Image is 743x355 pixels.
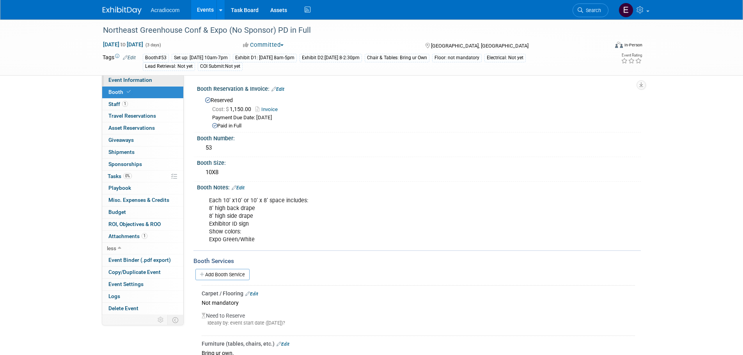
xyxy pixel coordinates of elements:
[108,137,134,143] span: Giveaways
[102,147,183,158] a: Shipments
[108,293,120,299] span: Logs
[195,269,250,280] a: Add Booth Service
[245,291,258,297] a: Edit
[102,291,183,302] a: Logs
[102,207,183,218] a: Budget
[203,142,635,154] div: 53
[102,219,183,230] a: ROI, Objectives & ROO
[212,106,230,112] span: Cost: $
[102,231,183,242] a: Attachments1
[103,53,136,71] td: Tags
[277,341,289,347] a: Edit
[123,55,136,60] a: Edit
[624,42,642,48] div: In-Person
[108,209,126,215] span: Budget
[202,290,635,297] div: Carpet / Flooring
[127,90,131,94] i: Booth reservation complete
[108,77,152,83] span: Event Information
[108,233,147,239] span: Attachments
[233,54,297,62] div: Exhibit D1: [DATE] 8am-5pm
[108,305,138,311] span: Delete Event
[271,87,284,92] a: Edit
[202,297,635,308] div: Not mandatory
[202,308,635,333] div: Need to Reserve
[108,197,169,203] span: Misc. Expenses & Credits
[621,53,642,57] div: Event Rating
[102,254,183,266] a: Event Binder (.pdf export)
[154,315,168,325] td: Personalize Event Tab Strip
[202,320,635,327] div: Ideally by: event start date ([DATE])?
[108,89,132,95] span: Booth
[431,43,528,49] span: [GEOGRAPHIC_DATA], [GEOGRAPHIC_DATA]
[300,54,362,62] div: Exhibit D2:[DATE] 8-2:30pm
[108,113,156,119] span: Travel Reservations
[172,54,230,62] div: Set up: [DATE] 10am-7pm
[100,23,597,37] div: Northeast Greenhouse Conf & Expo (No Sponsor) PD in Full
[204,193,555,247] div: Each 10’ x10’ or 10’ x 8’ space includes: 8’ high back drape 8’ high side drape Exhibitor ID sign...
[123,173,132,179] span: 0%
[143,62,195,71] div: Lead Retrieval: Not yet
[108,257,171,263] span: Event Binder (.pdf export)
[102,122,183,134] a: Asset Reservations
[108,149,135,155] span: Shipments
[197,157,641,167] div: Booth Size:
[108,101,128,107] span: Staff
[108,161,142,167] span: Sponsorships
[212,106,254,112] span: 1,150.00
[108,269,161,275] span: Copy/Duplicate Event
[240,41,287,49] button: Committed
[122,101,128,107] span: 1
[212,122,635,130] div: Paid in Full
[255,106,282,112] a: Invoice
[119,41,127,48] span: to
[102,110,183,122] a: Travel Reservations
[432,54,482,62] div: Floor: not mandatory
[143,54,169,62] div: Booth#53
[108,125,155,131] span: Asset Reservations
[102,194,183,206] a: Misc. Expenses & Credits
[615,42,623,48] img: Format-Inperson.png
[212,114,635,122] div: Payment Due Date: [DATE]
[142,233,147,239] span: 1
[151,7,180,13] span: Acradiocom
[167,315,183,325] td: Toggle Event Tabs
[193,257,641,265] div: Booth Services
[102,134,183,146] a: Giveaways
[619,3,633,18] img: Elizabeth Martinez
[198,62,243,71] div: COI Submit:Not yet
[102,171,183,182] a: Tasks0%
[203,166,635,178] div: 10X8
[108,173,132,179] span: Tasks
[573,4,608,17] a: Search
[102,74,183,86] a: Event Information
[102,267,183,278] a: Copy/Duplicate Event
[102,279,183,290] a: Event Settings
[102,243,183,254] a: less
[197,182,641,192] div: Booth Notes:
[102,303,183,314] a: Delete Event
[484,54,526,62] div: Electrical: Not yet
[108,281,144,287] span: Event Settings
[108,221,161,227] span: ROI, Objectives & ROO
[232,185,245,191] a: Edit
[108,185,131,191] span: Playbook
[102,182,183,194] a: Playbook
[103,7,142,14] img: ExhibitDay
[102,87,183,98] a: Booth
[103,41,144,48] span: [DATE] [DATE]
[107,245,116,251] span: less
[202,340,635,348] div: Furniture (tables, chairs, etc.)
[145,42,161,48] span: (3 days)
[365,54,429,62] div: Chair & Tables: Bring ur Own
[197,132,641,142] div: Booth Number:
[102,99,183,110] a: Staff1
[197,83,641,93] div: Booth Reservation & Invoice:
[583,7,601,13] span: Search
[562,41,643,52] div: Event Format
[203,94,635,130] div: Reserved
[102,159,183,170] a: Sponsorships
